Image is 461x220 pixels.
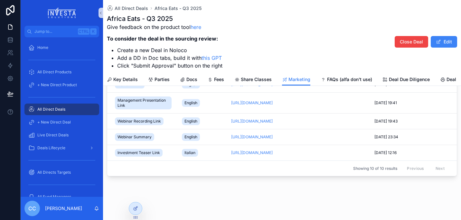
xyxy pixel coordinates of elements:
[118,134,152,140] span: Webinar Summary
[184,134,197,140] span: English
[115,5,148,12] span: All Direct Deals
[37,69,71,75] span: All Direct Products
[21,37,103,197] div: scrollable content
[24,191,99,203] a: All Fund Managers
[107,14,222,23] h1: Africa Eats - Q3 2025
[148,74,170,87] a: Parties
[37,82,77,87] span: + New Direct Product
[202,55,222,61] a: this GPT
[374,134,398,140] span: [DATE] 23:34
[115,148,174,158] a: Investment Teaser Link
[214,76,224,83] span: Fees
[117,62,222,69] li: Click "Submit Approval" button on the right
[107,35,218,42] strong: To consider the deal in the sourcing review:
[155,5,202,12] a: Africa Eats - Q3 2025
[191,24,201,30] a: here
[208,74,224,87] a: Fees
[382,74,430,87] a: Deal Due Diligence
[431,36,457,48] button: Edit
[117,46,222,54] li: Create a new Deal in Noloco
[374,119,448,124] a: [DATE] 19:43
[113,76,138,83] span: Key Details
[37,145,65,151] span: Deals Lifecycle
[182,148,223,158] a: Italian
[107,74,138,87] a: Key Details
[24,79,99,91] a: + New Direct Product
[234,74,272,87] a: Share Classes
[155,76,170,83] span: Parties
[182,132,223,142] a: English
[37,170,71,175] span: All Directs Targets
[91,29,96,34] span: K
[118,119,161,124] span: Webinar Recording Link
[24,42,99,53] a: Home
[288,76,310,83] span: Marketing
[231,134,370,140] a: [URL][DOMAIN_NAME]
[180,74,197,87] a: Docs
[118,98,169,108] span: Management Presentation Link
[78,28,89,35] span: Ctrl
[182,116,223,126] a: English
[184,100,197,105] span: English
[37,107,65,112] span: All Direct Deals
[231,150,273,155] a: [URL][DOMAIN_NAME]
[24,104,99,115] a: All Direct Deals
[241,76,272,83] span: Share Classes
[24,142,99,154] a: Deals Lifecycle
[118,150,160,155] span: Investment Teaser Link
[24,26,99,37] button: Jump to...CtrlK
[24,129,99,141] a: Live Direct Deals
[34,29,75,34] span: Jump to...
[37,45,48,50] span: Home
[374,150,448,155] a: [DATE] 12:16
[374,134,448,140] a: [DATE] 23:34
[327,76,372,83] span: FAQs (alfa don't use)
[28,205,36,212] span: CC
[231,100,273,105] a: [URL][DOMAIN_NAME]
[374,150,397,155] span: [DATE] 12:16
[231,100,370,105] a: [URL][DOMAIN_NAME]
[374,119,398,124] span: [DATE] 19:43
[24,66,99,78] a: All Direct Products
[48,8,76,18] img: App logo
[45,205,82,212] p: [PERSON_NAME]
[37,120,71,125] span: + New Direct Deal
[184,119,197,124] span: English
[282,74,310,86] a: Marketing
[400,39,423,45] span: Close Deal
[115,95,174,111] a: Management Presentation Link
[231,134,273,139] a: [URL][DOMAIN_NAME]
[186,76,197,83] span: Docs
[37,194,71,199] span: All Fund Managers
[37,133,69,138] span: Live Direct Deals
[107,23,222,31] p: Give feedback on the product tool
[115,132,174,142] a: Webinar Summary
[231,119,273,124] a: [URL][DOMAIN_NAME]
[374,100,397,105] span: [DATE] 19:41
[374,100,448,105] a: [DATE] 19:41
[231,150,370,155] a: [URL][DOMAIN_NAME]
[24,116,99,128] a: + New Direct Deal
[231,119,370,124] a: [URL][DOMAIN_NAME]
[395,36,428,48] button: Close Deal
[117,54,222,62] li: Add a DD in Doc tabs, build it with
[389,76,430,83] span: Deal Due Diligence
[115,116,174,126] a: Webinar Recording Link
[182,98,223,108] a: English
[107,5,148,12] a: All Direct Deals
[321,74,372,87] a: FAQs (alfa don't use)
[184,150,195,155] span: Italian
[353,166,397,171] span: Showing 10 of 10 results
[24,167,99,178] a: All Directs Targets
